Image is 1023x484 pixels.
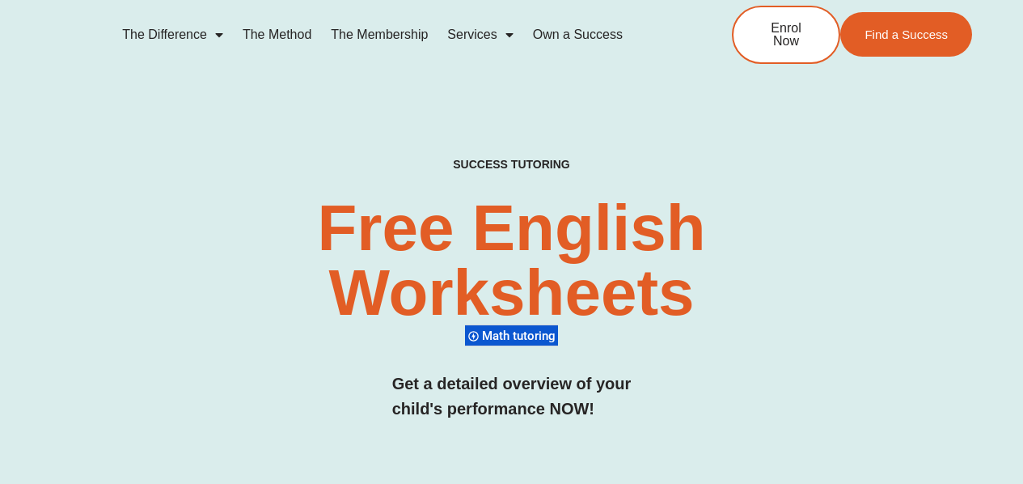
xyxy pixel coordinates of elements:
h2: Free English Worksheets​ [208,196,815,325]
a: The Method [233,16,321,53]
span: Math tutoring [482,329,560,343]
div: Math tutoring [465,325,558,346]
a: The Membership [321,16,438,53]
span: Find a Success [864,28,948,40]
a: The Difference [112,16,233,53]
a: Enrol Now [732,6,840,64]
h3: Get a detailed overview of your child's performance NOW! [392,371,632,422]
a: Services [438,16,522,53]
a: Own a Success [523,16,632,53]
a: Find a Success [840,12,972,57]
nav: Menu [112,16,678,53]
span: Enrol Now [758,22,814,48]
h4: SUCCESS TUTORING​ [375,158,648,172]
